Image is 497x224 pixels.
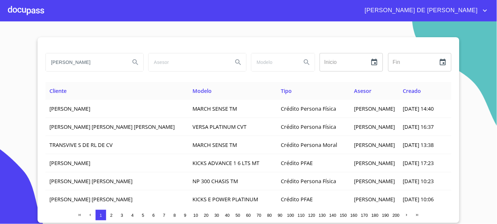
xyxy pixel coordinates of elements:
span: 180 [371,213,378,218]
button: 130 [317,210,328,220]
span: 150 [340,213,347,218]
button: 140 [328,210,338,220]
span: 2 [110,213,112,218]
button: 200 [391,210,401,220]
button: Search [299,54,315,70]
span: [PERSON_NAME] [49,159,90,167]
span: 4 [131,213,133,218]
button: 8 [169,210,180,220]
span: Asesor [354,87,371,95]
span: [DATE] 17:23 [403,159,434,167]
span: NP 300 CHASIS TM [192,178,238,185]
span: 100 [287,213,294,218]
span: KICKS E POWER PLATINUM [192,196,258,203]
span: Crédito Persona Física [281,123,336,130]
button: 30 [212,210,222,220]
span: Crédito PFAE [281,159,313,167]
button: Search [128,54,143,70]
button: 50 [233,210,243,220]
span: MARCH SENSE TM [192,105,237,112]
button: 3 [117,210,127,220]
button: 170 [359,210,370,220]
span: KICKS ADVANCE 1 6 LTS MT [192,159,259,167]
span: MARCH SENSE TM [192,141,237,149]
span: Modelo [192,87,212,95]
span: [DATE] 10:06 [403,196,434,203]
button: 1 [96,210,106,220]
button: 40 [222,210,233,220]
span: 10 [193,213,198,218]
button: 70 [254,210,264,220]
span: Cliente [49,87,67,95]
span: [PERSON_NAME] [PERSON_NAME] [49,178,132,185]
span: 90 [278,213,282,218]
span: TRANSVIVE S DE RL DE CV [49,141,113,149]
span: [DATE] 14:40 [403,105,434,112]
button: 7 [159,210,169,220]
span: [DATE] 16:37 [403,123,434,130]
span: Crédito Persona Física [281,105,336,112]
input: search [251,53,296,71]
button: 10 [190,210,201,220]
span: 6 [152,213,155,218]
button: 190 [380,210,391,220]
button: 110 [296,210,307,220]
span: 110 [298,213,305,218]
span: 7 [163,213,165,218]
span: [PERSON_NAME] [354,123,395,130]
span: [PERSON_NAME] [354,105,395,112]
button: 150 [338,210,349,220]
span: [PERSON_NAME] [PERSON_NAME] [PERSON_NAME] [49,123,175,130]
button: 5 [138,210,148,220]
button: 120 [307,210,317,220]
span: 8 [173,213,176,218]
span: 130 [319,213,326,218]
span: 190 [382,213,389,218]
span: 5 [142,213,144,218]
span: Crédito PFAE [281,196,313,203]
span: [PERSON_NAME] [49,105,90,112]
input: search [149,53,228,71]
span: 30 [215,213,219,218]
span: Creado [403,87,421,95]
span: [PERSON_NAME] [PERSON_NAME] [49,196,132,203]
span: 40 [225,213,230,218]
span: 60 [246,213,251,218]
button: 6 [148,210,159,220]
span: 1 [100,213,102,218]
span: 80 [267,213,272,218]
span: 3 [121,213,123,218]
button: account of current user [360,5,489,16]
span: [PERSON_NAME] DE [PERSON_NAME] [360,5,481,16]
span: Crédito Persona Física [281,178,336,185]
input: search [46,53,125,71]
button: 160 [349,210,359,220]
button: 2 [106,210,117,220]
span: 140 [329,213,336,218]
span: 200 [393,213,399,218]
span: [DATE] 13:38 [403,141,434,149]
button: 100 [285,210,296,220]
span: 70 [257,213,261,218]
button: 9 [180,210,190,220]
span: [PERSON_NAME] [354,196,395,203]
button: 20 [201,210,212,220]
span: [PERSON_NAME] [354,159,395,167]
button: Search [230,54,246,70]
span: 50 [236,213,240,218]
span: [PERSON_NAME] [354,141,395,149]
button: 90 [275,210,285,220]
span: Crédito Persona Moral [281,141,337,149]
span: [DATE] 10:23 [403,178,434,185]
span: VERSA PLATINUM CVT [192,123,247,130]
span: 9 [184,213,186,218]
button: 4 [127,210,138,220]
span: Tipo [281,87,292,95]
span: [PERSON_NAME] [354,178,395,185]
button: 60 [243,210,254,220]
span: 170 [361,213,368,218]
span: 120 [308,213,315,218]
span: 160 [350,213,357,218]
button: 180 [370,210,380,220]
span: 20 [204,213,209,218]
